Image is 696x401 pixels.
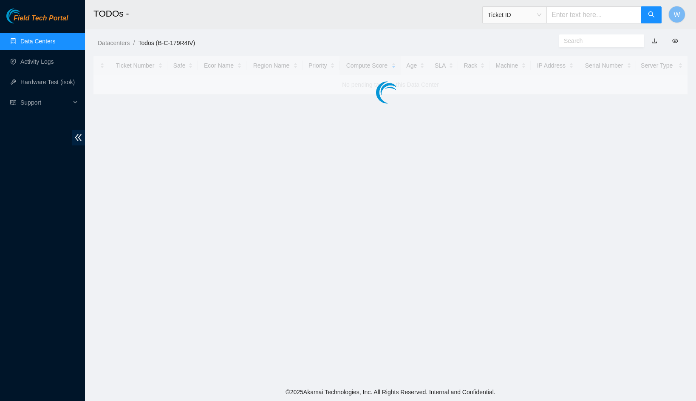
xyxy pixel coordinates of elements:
[645,34,664,48] button: download
[138,40,195,46] a: Todos (B-C-179R4IV)
[673,9,680,20] span: W
[546,6,642,23] input: Enter text here...
[641,6,662,23] button: search
[564,36,633,46] input: Search
[14,14,68,23] span: Field Tech Portal
[20,79,75,85] a: Hardware Test (isok)
[6,15,68,26] a: Akamai TechnologiesField Tech Portal
[6,9,43,23] img: Akamai Technologies
[98,40,130,46] a: Datacenters
[10,100,16,105] span: read
[488,9,541,21] span: Ticket ID
[20,58,54,65] a: Activity Logs
[672,38,678,44] span: eye
[133,40,135,46] span: /
[85,383,696,401] footer: © 2025 Akamai Technologies, Inc. All Rights Reserved. Internal and Confidential.
[668,6,685,23] button: W
[648,11,655,19] span: search
[20,94,71,111] span: Support
[20,38,55,45] a: Data Centers
[72,130,85,145] span: double-left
